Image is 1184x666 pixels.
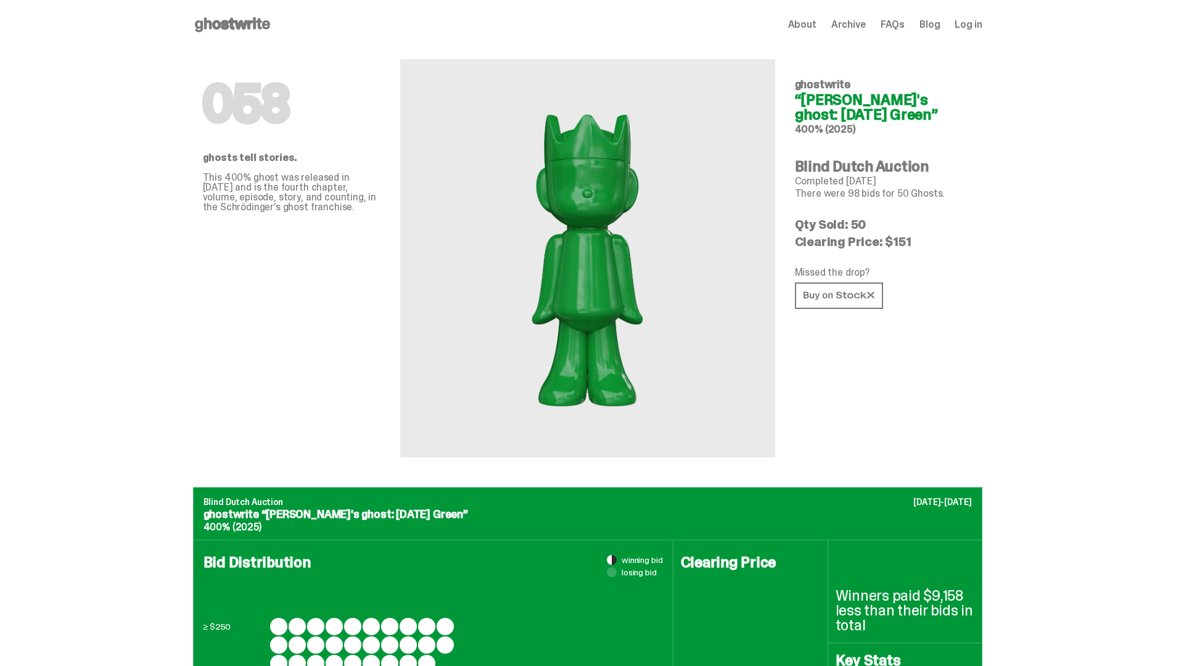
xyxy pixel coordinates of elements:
p: ghostwrite “[PERSON_NAME]'s ghost: [DATE] Green” [203,509,972,520]
a: Log in [955,20,982,30]
h4: Bid Distribution [203,555,663,609]
span: winning bid [622,556,662,564]
a: About [788,20,816,30]
p: ghosts tell stories. [203,153,380,163]
p: This 400% ghost was released in [DATE] and is the fourth chapter, volume, episode, story, and cou... [203,173,380,212]
p: Blind Dutch Auction [203,498,972,506]
p: Winners paid $9,158 less than their bids in total [836,588,974,633]
img: ghostwrite&ldquo;Schrödinger's ghost: Sunday Green&rdquo; [452,89,723,428]
a: FAQs [881,20,905,30]
a: Archive [831,20,866,30]
p: There were 98 bids for 50 Ghosts. [795,189,972,199]
p: Completed [DATE] [795,176,972,186]
p: Missed the drop? [795,268,972,277]
p: Clearing Price: $151 [795,236,972,248]
span: losing bid [622,568,657,577]
h4: “[PERSON_NAME]'s ghost: [DATE] Green” [795,92,972,122]
span: 400% (2025) [203,520,261,533]
a: Blog [919,20,940,30]
p: [DATE]-[DATE] [913,498,971,506]
span: ghostwrite [795,77,850,92]
span: 400% (2025) [795,123,856,136]
h4: Blind Dutch Auction [795,159,972,174]
p: Qty Sold: 50 [795,218,972,231]
h1: 058 [203,79,380,128]
h4: Clearing Price [681,555,820,570]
